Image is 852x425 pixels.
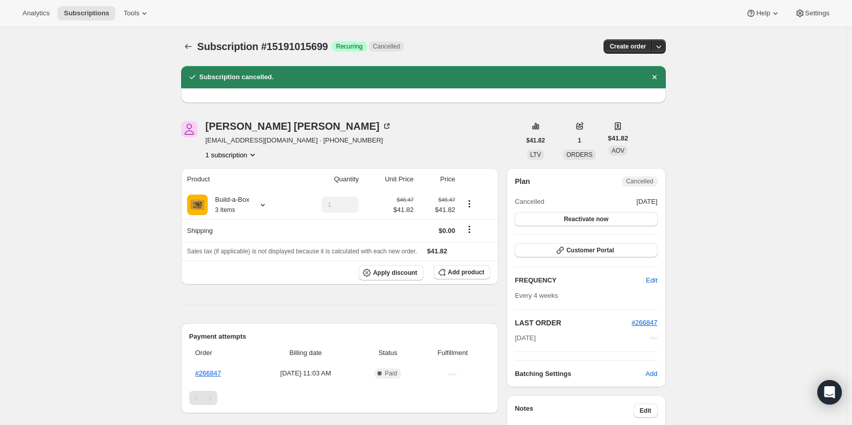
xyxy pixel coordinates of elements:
span: Fulfillment [421,348,484,358]
button: Analytics [16,6,56,20]
span: Reactivate now [564,215,608,223]
small: 3 Items [215,206,235,214]
span: $41.82 [420,205,456,215]
button: $41.82 [520,133,552,148]
span: Sales tax (if applicable) is not displayed because it is calculated with each new order. [187,248,417,255]
button: Tools [117,6,156,20]
span: Analytics [22,9,49,17]
span: Cancelled [626,177,653,185]
span: Customer Portal [566,246,614,254]
button: Product actions [461,198,478,209]
span: [EMAIL_ADDRESS][DOMAIN_NAME] · [PHONE_NUMBER] [206,135,392,146]
th: Order [189,342,254,364]
th: Price [417,168,459,191]
span: Add [645,369,657,379]
span: Edit [646,275,657,286]
span: Status [361,348,415,358]
h2: Subscription cancelled. [199,72,274,82]
button: Edit [640,272,663,289]
button: Product actions [206,150,258,160]
button: Subscriptions [58,6,115,20]
button: Add product [434,265,490,279]
a: #266847 [195,369,221,377]
th: Unit Price [362,168,417,191]
span: $41.82 [393,205,414,215]
button: Add [639,366,663,382]
span: Paid [385,369,397,377]
h2: LAST ORDER [515,318,632,328]
button: Reactivate now [515,212,657,226]
span: $41.82 [427,247,447,255]
div: [PERSON_NAME] [PERSON_NAME] [206,121,392,131]
h6: Batching Settings [515,369,645,379]
span: $0.00 [439,227,456,234]
div: Build-a-Box [208,195,249,215]
h2: FREQUENCY [515,275,646,286]
span: [DATE] · 11:03 AM [257,368,355,379]
span: Kenneth Dornhecker [181,121,197,137]
h3: Notes [515,404,634,418]
span: [DATE] [637,197,658,207]
span: $41.82 [527,136,545,145]
button: Edit [634,404,658,418]
span: Recurring [336,42,363,51]
span: $41.82 [608,133,629,144]
img: product img [187,195,208,215]
span: Help [756,9,770,17]
th: Product [181,168,294,191]
small: $46.47 [397,197,414,203]
span: Billing date [257,348,355,358]
span: Add product [448,268,484,276]
button: Dismiss notification [647,70,662,84]
button: Create order [604,39,652,54]
span: ORDERS [566,151,592,158]
button: Subscriptions [181,39,195,54]
span: AOV [612,147,624,154]
span: Tools [123,9,139,17]
th: Shipping [181,219,294,242]
a: #266847 [632,319,658,326]
button: Settings [789,6,836,20]
span: Edit [640,407,651,415]
button: Help [740,6,786,20]
th: Quantity [293,168,362,191]
h2: Payment attempts [189,332,491,342]
span: LTV [530,151,541,158]
button: Apply discount [359,265,423,280]
nav: Pagination [189,391,491,405]
h2: Plan [515,176,530,186]
span: 1 [578,136,582,145]
button: Customer Portal [515,243,657,257]
span: Apply discount [373,269,417,277]
span: Settings [805,9,830,17]
button: #266847 [632,318,658,328]
small: $46.47 [438,197,455,203]
span: [DATE] [515,333,536,343]
button: Shipping actions [461,224,478,235]
span: Cancelled [515,197,544,207]
span: Create order [610,42,646,51]
span: Subscriptions [64,9,109,17]
div: Open Intercom Messenger [817,380,842,405]
span: Cancelled [373,42,400,51]
button: 1 [572,133,588,148]
span: Every 4 weeks [515,292,558,299]
span: Subscription #15191015699 [197,41,328,52]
